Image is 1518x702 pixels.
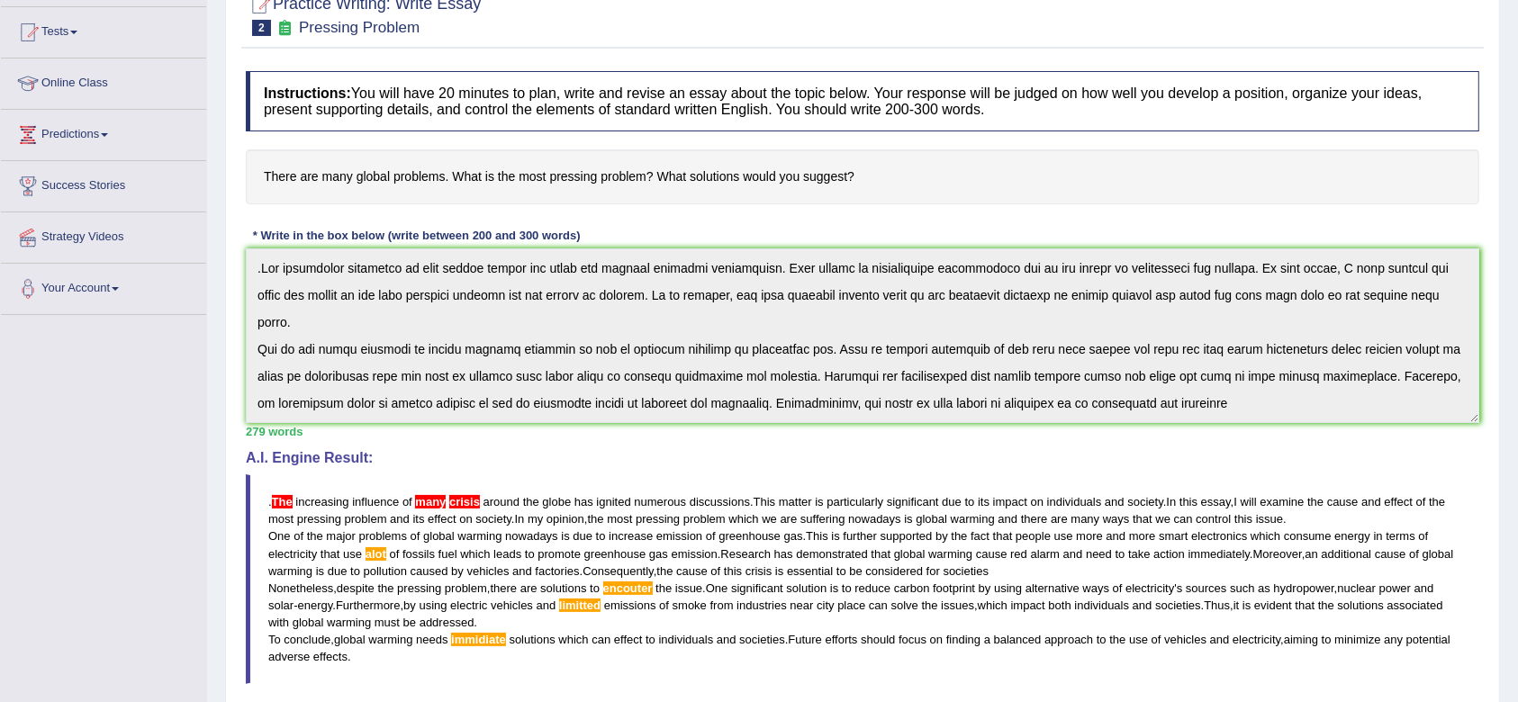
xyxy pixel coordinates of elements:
[854,581,890,595] span: reduce
[307,529,323,543] span: the
[1054,529,1073,543] span: use
[1082,581,1109,595] span: ways
[1230,581,1254,595] span: such
[364,564,407,578] span: pollution
[1125,581,1174,595] span: electricity
[268,581,333,595] span: Nonetheless
[411,564,448,578] span: caused
[607,512,632,526] span: most
[1387,598,1442,612] span: associated
[321,547,340,561] span: that
[899,633,926,646] span: focus
[998,512,1017,526] span: and
[994,633,1042,646] span: balanced
[928,547,972,561] span: warming
[574,495,593,508] span: has
[1152,633,1161,646] span: of
[979,581,991,595] span: by
[745,564,773,578] span: crisis
[268,547,317,561] span: electricity
[297,512,341,526] span: pressing
[246,423,1479,440] div: 279 words
[1159,529,1188,543] span: smart
[412,512,424,526] span: its
[561,529,569,543] span: is
[1,212,206,257] a: Strategy Videos
[352,495,399,508] span: influence
[1322,633,1332,646] span: to
[446,495,449,508] span: Possible agreement error. The noun crisis seems to be countable; consider using: “many crises”. (...
[1103,512,1130,526] span: ways
[573,529,592,543] span: due
[656,564,673,578] span: the
[1274,581,1334,595] span: hydropower
[1305,547,1317,561] span: an
[366,547,386,561] span: Possible spelling mistake found. (did you mean: a lot)
[1256,512,1283,526] span: issue
[1384,633,1403,646] span: any
[1128,547,1151,561] span: take
[272,495,293,508] span: Add a space between sentences. (did you mean: The)
[528,512,543,526] span: my
[423,529,455,543] span: global
[559,598,601,612] span: Possible spelling mistake found. (did you mean: limited)
[1049,598,1071,612] span: both
[926,564,940,578] span: for
[1242,598,1251,612] span: is
[375,616,400,629] span: must
[1076,529,1103,543] span: more
[547,512,584,526] span: opinion
[800,512,845,526] span: suffering
[535,564,579,578] span: factories
[316,564,324,578] span: is
[268,633,281,646] span: To
[515,512,525,526] span: In
[1044,633,1093,646] span: approach
[1133,598,1152,612] span: and
[1016,529,1051,543] span: people
[1011,598,1045,612] span: impact
[1254,598,1292,612] span: evident
[1133,512,1152,526] span: that
[706,529,716,543] span: of
[467,564,510,578] span: vehicles
[904,512,912,526] span: is
[537,598,556,612] span: and
[775,564,783,578] span: is
[673,598,707,612] span: smoke
[293,616,324,629] span: global
[861,633,895,646] span: should
[491,581,518,595] span: there
[246,227,587,244] div: * Write in the box below (write between 200 and 300 words)
[345,512,387,526] span: problem
[438,547,457,561] span: fuel
[971,529,989,543] span: fact
[659,633,714,646] span: individuals
[718,529,781,543] span: greenhouse
[655,581,672,595] span: the
[1307,495,1324,508] span: the
[1338,598,1384,612] span: solutions
[449,495,480,508] span: Possible agreement error. The noun crisis seems to be countable; consider using: “many crises”. (...
[1179,495,1197,508] span: this
[894,581,930,595] span: carbon
[1071,512,1099,526] span: many
[246,149,1479,204] h4: There are many global problems. What is the most pressing problem? What solutions would you suggest?
[1409,547,1419,561] span: of
[403,598,416,612] span: by
[1191,529,1247,543] span: electronics
[649,547,668,561] span: gas
[1,264,206,309] a: Your Account
[590,581,600,595] span: to
[636,512,680,526] span: pressing
[420,616,474,629] span: addressed
[739,633,785,646] span: societies
[596,529,606,543] span: to
[268,616,289,629] span: with
[1097,633,1107,646] span: to
[1386,529,1415,543] span: terms
[1086,547,1112,561] span: need
[1322,547,1372,561] span: additional
[402,547,435,561] span: fossils
[538,547,581,561] span: promote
